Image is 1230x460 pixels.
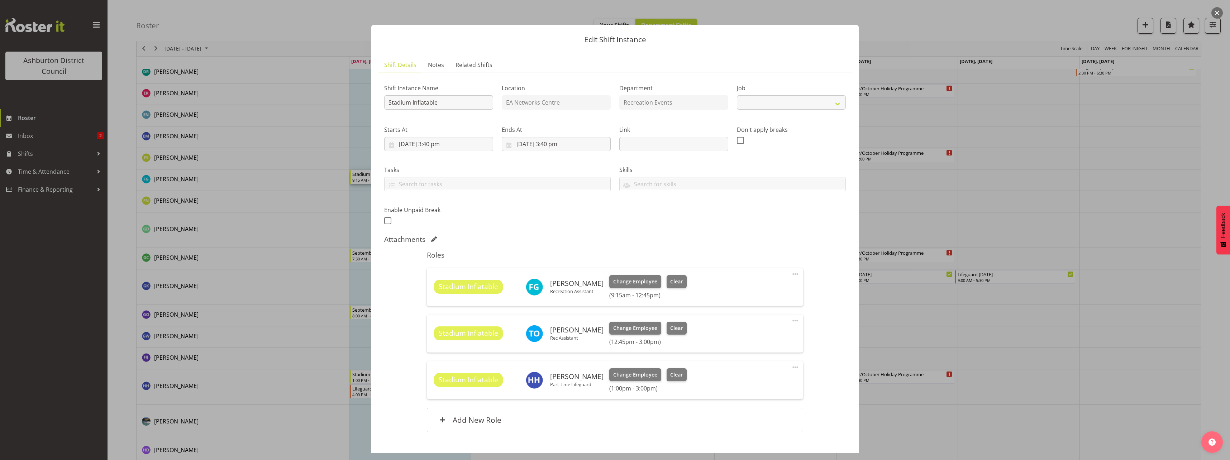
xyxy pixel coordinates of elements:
[526,278,543,296] img: felix-glasner11946.jpg
[550,373,604,380] h6: [PERSON_NAME]
[1208,439,1216,446] img: help-xxl-2.png
[670,278,683,286] span: Clear
[737,84,846,92] label: Job
[550,382,604,387] p: Part-time Lifeguard
[439,328,498,339] span: Stadium Inflatable
[619,166,846,174] label: Skills
[670,371,683,379] span: Clear
[378,36,852,43] p: Edit Shift Instance
[619,84,728,92] label: Department
[384,235,425,244] h5: Attachments
[609,368,661,381] button: Change Employee
[439,375,498,385] span: Stadium Inflatable
[384,61,416,69] span: Shift Details
[609,292,687,299] h6: (9:15am - 12:45pm)
[613,371,657,379] span: Change Employee
[453,415,501,425] h6: Add New Role
[619,125,728,134] label: Link
[1216,206,1230,254] button: Feedback - Show survey
[620,178,845,190] input: Search for skills
[609,322,661,335] button: Change Employee
[1220,213,1226,238] span: Feedback
[609,385,687,392] h6: (1:00pm - 3:00pm)
[613,324,657,332] span: Change Employee
[384,166,611,174] label: Tasks
[550,288,604,294] p: Recreation Assistant
[384,206,493,214] label: Enable Unpaid Break
[526,325,543,342] img: tracy-owens11962.jpg
[427,251,803,259] h5: Roles
[456,61,492,69] span: Related Shifts
[384,137,493,151] input: Click to select...
[667,322,687,335] button: Clear
[526,372,543,389] img: harriet-hill8786.jpg
[737,125,846,134] label: Don't apply breaks
[550,326,604,334] h6: [PERSON_NAME]
[502,137,611,151] input: Click to select...
[439,282,498,292] span: Stadium Inflatable
[384,84,493,92] label: Shift Instance Name
[550,279,604,287] h6: [PERSON_NAME]
[384,125,493,134] label: Starts At
[613,278,657,286] span: Change Employee
[502,125,611,134] label: Ends At
[609,275,661,288] button: Change Employee
[609,338,687,345] h6: (12:45pm - 3:00pm)
[502,84,611,92] label: Location
[550,335,604,341] p: Rec Assistant
[670,324,683,332] span: Clear
[428,61,444,69] span: Notes
[667,368,687,381] button: Clear
[384,95,493,110] input: Shift Instance Name
[667,275,687,288] button: Clear
[385,178,610,190] input: Search for tasks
